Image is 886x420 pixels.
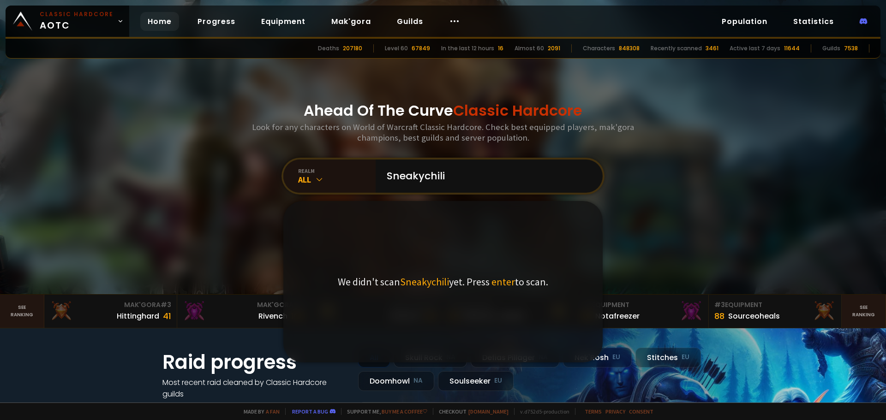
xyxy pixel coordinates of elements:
div: Nek'Rosh [563,348,632,367]
div: Characters [583,44,615,53]
small: NA [413,376,423,385]
span: Checkout [433,408,509,415]
h3: Look for any characters on World of Warcraft Classic Hardcore. Check best equipped players, mak'g... [248,122,638,143]
div: 16 [498,44,503,53]
h4: Most recent raid cleaned by Classic Hardcore guilds [162,377,347,400]
div: Rivench [258,310,287,322]
a: Equipment [254,12,313,31]
span: Classic Hardcore [453,100,582,121]
div: 3461 [706,44,718,53]
a: Seeranking [842,295,886,328]
span: Made by [238,408,280,415]
small: EU [612,353,620,362]
div: 88 [714,310,724,322]
div: All [298,174,376,185]
a: Mak'Gora#3Hittinghard41 [44,295,177,328]
small: Classic Hardcore [40,10,114,18]
span: v. d752d5 - production [514,408,569,415]
div: Mak'Gora [183,300,304,310]
div: Equipment [714,300,836,310]
a: Buy me a coffee [382,408,427,415]
a: Mak'gora [324,12,378,31]
a: See all progress [162,400,222,411]
div: 7538 [844,44,858,53]
a: Population [714,12,775,31]
span: Sneakychili [400,275,449,288]
a: Home [140,12,179,31]
div: Stitches [635,348,701,367]
span: # 3 [714,300,725,309]
a: Privacy [605,408,625,415]
div: Hittinghard [117,310,159,322]
span: # 3 [161,300,171,309]
div: Active last 7 days [730,44,780,53]
small: EU [682,353,689,362]
div: Mak'Gora [50,300,171,310]
h1: Raid progress [162,348,347,377]
div: Guilds [822,44,840,53]
div: Sourceoheals [728,310,780,322]
div: Doomhowl [358,371,434,391]
div: realm [298,167,376,174]
div: Deaths [318,44,339,53]
a: Guilds [389,12,431,31]
div: In the last 12 hours [441,44,494,53]
div: Recently scanned [651,44,702,53]
a: Report a bug [292,408,328,415]
h1: Ahead Of The Curve [304,100,582,122]
span: AOTC [40,10,114,32]
div: 207180 [343,44,362,53]
a: Terms [585,408,602,415]
div: 848308 [619,44,640,53]
div: Soulseeker [438,371,514,391]
span: Support me, [341,408,427,415]
div: 67849 [412,44,430,53]
a: Classic HardcoreAOTC [6,6,129,37]
a: Consent [629,408,653,415]
a: [DOMAIN_NAME] [468,408,509,415]
a: Progress [190,12,243,31]
small: EU [494,376,502,385]
div: 41 [163,310,171,322]
a: Statistics [786,12,841,31]
a: a fan [266,408,280,415]
div: Almost 60 [515,44,544,53]
p: We didn't scan yet. Press to scan. [338,275,548,288]
div: Level 60 [385,44,408,53]
div: Equipment [581,300,703,310]
a: Mak'Gora#2Rivench100 [177,295,310,328]
a: #3Equipment88Sourceoheals [709,295,842,328]
a: #2Equipment88Notafreezer [576,295,709,328]
div: Notafreezer [595,310,640,322]
div: 2091 [548,44,560,53]
span: enter [491,275,515,288]
input: Search a character... [381,160,592,193]
div: 11644 [784,44,800,53]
